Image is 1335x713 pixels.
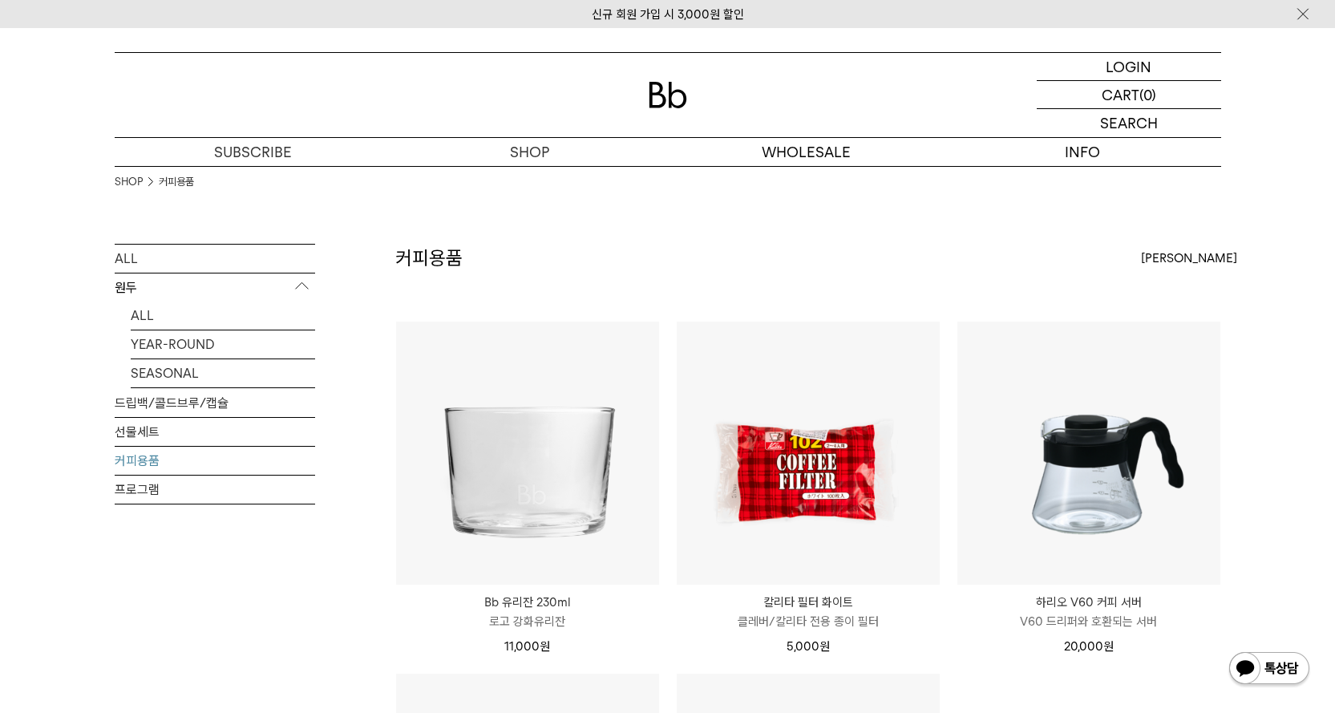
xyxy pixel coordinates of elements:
[677,322,940,585] img: 칼리타 필터 화이트
[1064,639,1114,654] span: 20,000
[1103,639,1114,654] span: 원
[396,593,659,612] p: Bb 유리잔 230ml
[677,612,940,631] p: 클레버/칼리타 전용 종이 필터
[115,447,315,475] a: 커피용품
[115,418,315,446] a: 선물세트
[1228,650,1311,689] img: 카카오톡 채널 1:1 채팅 버튼
[115,245,315,273] a: ALL
[1106,53,1151,80] p: LOGIN
[115,476,315,504] a: 프로그램
[668,138,945,166] p: WHOLESALE
[540,639,550,654] span: 원
[131,359,315,387] a: SEASONAL
[1139,81,1156,108] p: (0)
[115,389,315,417] a: 드립백/콜드브루/캡슐
[957,322,1220,585] img: 하리오 V60 커피 서버
[395,245,463,272] h2: 커피용품
[677,593,940,612] p: 칼리타 필터 화이트
[957,612,1220,631] p: V60 드리퍼와 호환되는 서버
[159,174,194,190] a: 커피용품
[1100,109,1158,137] p: SEARCH
[131,302,315,330] a: ALL
[131,330,315,359] a: YEAR-ROUND
[396,593,659,631] a: Bb 유리잔 230ml 로고 강화유리잔
[1102,81,1139,108] p: CART
[1141,249,1237,268] span: [PERSON_NAME]
[1037,81,1221,109] a: CART (0)
[957,593,1220,631] a: 하리오 V60 커피 서버 V60 드리퍼와 호환되는 서버
[787,639,830,654] span: 5,000
[649,82,687,108] img: 로고
[677,593,940,631] a: 칼리타 필터 화이트 클레버/칼리타 전용 종이 필터
[819,639,830,654] span: 원
[115,138,391,166] a: SUBSCRIBE
[1037,53,1221,81] a: LOGIN
[504,639,550,654] span: 11,000
[396,322,659,585] img: Bb 유리잔 230ml
[957,593,1220,612] p: 하리오 V60 커피 서버
[115,273,315,302] p: 원두
[391,138,668,166] a: SHOP
[592,7,744,22] a: 신규 회원 가입 시 3,000원 할인
[945,138,1221,166] p: INFO
[115,174,143,190] a: SHOP
[396,612,659,631] p: 로고 강화유리잔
